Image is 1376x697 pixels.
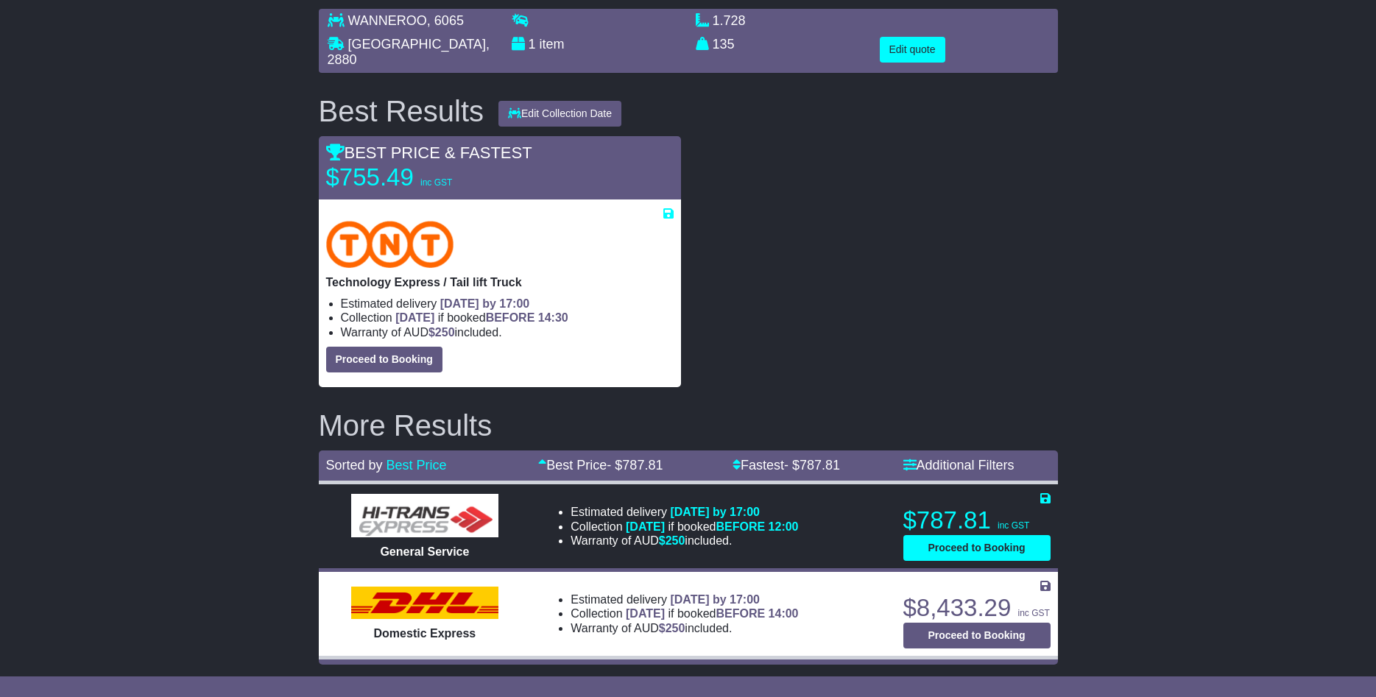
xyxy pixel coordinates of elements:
span: 1 [529,37,536,52]
li: Estimated delivery [571,505,798,519]
span: 250 [666,622,685,634]
span: [DATE] by 17:00 [670,506,760,518]
span: 14:00 [769,607,799,620]
span: 250 [666,534,685,547]
span: - $ [607,458,663,473]
span: inc GST [420,177,452,188]
p: Technology Express / Tail lift Truck [326,275,674,289]
p: $8,433.29 [903,593,1051,623]
span: if booked [626,520,798,533]
button: Proceed to Booking [326,347,442,372]
li: Estimated delivery [571,592,798,606]
a: Best Price- $787.81 [538,458,663,473]
span: 14:30 [538,311,568,324]
li: Estimated delivery [341,297,674,311]
span: [GEOGRAPHIC_DATA] [348,37,486,52]
span: , 2880 [328,37,490,68]
li: Collection [571,606,798,620]
span: General Service [380,545,469,558]
a: Fastest- $787.81 [733,458,840,473]
button: Proceed to Booking [903,535,1051,561]
li: Warranty of AUD included. [571,534,798,548]
li: Warranty of AUD included. [341,325,674,339]
a: Best Price [387,458,447,473]
span: BEFORE [716,520,765,533]
span: [DATE] by 17:00 [670,593,760,606]
span: WANNEROO [348,13,427,28]
div: Best Results [311,95,492,127]
span: , 6065 [427,13,464,28]
span: $ [659,534,685,547]
span: BEFORE [486,311,535,324]
span: item [540,37,565,52]
span: 787.81 [800,458,840,473]
li: Collection [341,311,674,325]
h2: More Results [319,409,1058,442]
span: Domestic Express [374,627,476,640]
span: [DATE] [395,311,434,324]
li: Collection [571,520,798,534]
span: 135 [713,37,735,52]
span: [DATE] [626,607,665,620]
button: Edit Collection Date [498,101,621,127]
img: HiTrans: General Service [351,494,498,537]
span: 250 [435,326,455,339]
a: Additional Filters [903,458,1015,473]
span: $ [659,622,685,634]
button: Edit quote [880,37,945,63]
span: [DATE] [626,520,665,533]
span: $ [428,326,455,339]
span: inc GST [1017,608,1049,618]
li: Warranty of AUD included. [571,621,798,635]
span: BEST PRICE & FASTEST [326,144,532,162]
span: 1.728 [713,13,746,28]
span: Sorted by [326,458,383,473]
span: [DATE] by 17:00 [440,297,530,310]
button: Proceed to Booking [903,623,1051,648]
span: inc GST [998,520,1029,531]
span: 12:00 [769,520,799,533]
span: 787.81 [622,458,663,473]
p: $787.81 [903,506,1051,535]
p: $755.49 [326,163,510,192]
img: TNT Domestic: Technology Express / Tail lift Truck [326,221,454,268]
span: if booked [626,607,798,620]
span: - $ [784,458,840,473]
span: BEFORE [716,607,765,620]
img: DHL: Domestic Express [351,587,498,619]
span: if booked [395,311,568,324]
